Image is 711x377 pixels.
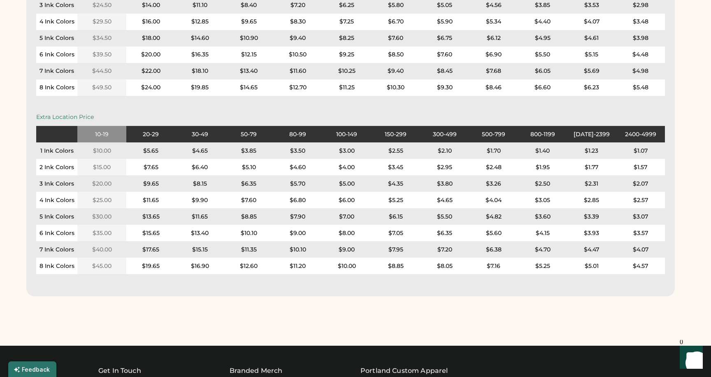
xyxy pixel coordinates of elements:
[92,262,112,270] div: $45.00
[437,18,453,26] div: $5.90
[192,196,208,205] div: $9.90
[93,163,111,172] div: $15.00
[535,51,550,59] div: $5.50
[143,147,158,155] div: $5.65
[339,229,355,237] div: $8.00
[142,1,160,9] div: $14.00
[584,246,599,254] div: $4.47
[585,262,599,270] div: $5.01
[437,262,453,270] div: $8.05
[241,1,257,9] div: $8.40
[39,213,74,221] div: 5 Ink Colors
[535,147,550,155] div: $1.40
[240,34,258,42] div: $10.90
[143,196,159,205] div: $11.65
[584,229,599,237] div: $3.93
[290,246,306,254] div: $10.10
[388,147,403,155] div: $2.55
[273,130,322,139] div: 80-99
[39,262,74,270] div: 8 Ink Colors
[242,163,256,172] div: $5.10
[535,246,551,254] div: $4.70
[469,130,518,139] div: 500-799
[387,84,404,92] div: $10.30
[39,84,74,92] div: 8 Ink Colors
[92,84,112,92] div: $49.50
[240,262,258,270] div: $12.60
[535,67,551,75] div: $6.05
[339,147,355,155] div: $3.00
[191,51,209,59] div: $16.35
[437,51,452,59] div: $7.60
[339,246,355,254] div: $9.00
[142,34,160,42] div: $18.00
[192,163,208,172] div: $6.40
[339,51,354,59] div: $9.25
[142,229,160,237] div: $15.65
[191,229,209,237] div: $13.40
[290,229,306,237] div: $9.00
[192,213,208,221] div: $11.65
[289,84,307,92] div: $12.70
[633,180,648,188] div: $2.07
[142,262,160,270] div: $19.65
[487,262,500,270] div: $7.16
[290,1,305,9] div: $7.20
[290,67,306,75] div: $11.60
[634,163,647,172] div: $1.57
[388,229,403,237] div: $7.05
[338,67,355,75] div: $10.25
[39,1,74,9] div: 3 Ink Colors
[420,130,469,139] div: 300-499
[437,67,453,75] div: $8.45
[36,113,665,121] div: Extra Location Price
[93,1,112,9] div: $24.50
[486,163,502,172] div: $2.48
[93,196,112,205] div: $25.00
[486,67,501,75] div: $7.68
[338,262,356,270] div: $10.00
[191,84,209,92] div: $19.85
[240,67,258,75] div: $13.40
[191,262,209,270] div: $16.90
[39,246,74,254] div: 7 Ink Colors
[241,18,257,26] div: $9.65
[389,213,403,221] div: $6.15
[39,180,74,188] div: 3 Ink Colors
[388,18,404,26] div: $6.70
[241,246,257,254] div: $11.35
[388,34,403,42] div: $7.60
[633,1,648,9] div: $2.98
[632,51,648,59] div: $4.48
[584,67,599,75] div: $5.69
[93,18,112,26] div: $29.50
[39,196,74,205] div: 4 Ink Colors
[486,180,501,188] div: $3.26
[290,147,305,155] div: $3.50
[142,213,160,221] div: $13.65
[40,147,74,155] div: 1 Ink Colors
[567,130,616,139] div: [DATE]-2399
[192,67,208,75] div: $18.10
[632,67,648,75] div: $4.98
[536,163,550,172] div: $1.95
[535,196,550,205] div: $3.05
[534,18,551,26] div: $4.40
[534,84,551,92] div: $6.60
[486,196,502,205] div: $4.04
[486,213,502,221] div: $4.82
[486,18,501,26] div: $5.34
[584,213,599,221] div: $3.39
[241,180,256,188] div: $6.35
[438,147,452,155] div: $2.10
[672,340,707,375] iframe: Front Chat
[486,246,502,254] div: $6.38
[437,84,453,92] div: $9.30
[633,229,648,237] div: $3.57
[92,213,112,221] div: $30.00
[616,130,665,139] div: 2400-4999
[633,262,648,270] div: $4.57
[230,366,283,376] div: Branded Merch
[633,18,648,26] div: $3.48
[142,67,160,75] div: $22.00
